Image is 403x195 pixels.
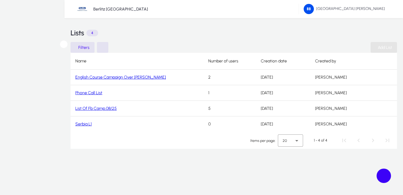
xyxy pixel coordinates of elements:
[310,101,365,116] td: [PERSON_NAME]
[75,106,117,111] a: List Of Fb Camp.08/25
[256,85,311,101] td: [DATE]
[71,132,397,149] mat-paginator: Select page
[310,70,365,85] td: [PERSON_NAME]
[203,101,256,116] td: 5
[71,29,84,37] h3: Lists
[304,4,314,14] img: 168.png
[314,137,327,143] div: 1 - 4 of 4
[75,58,86,65] div: Name
[77,3,88,15] img: 34.jpg
[203,70,256,85] td: 2
[203,53,256,70] th: Number of users
[261,58,287,65] div: Creation date
[250,138,275,144] div: Items per page:
[378,45,392,50] span: Add List
[75,121,92,127] a: Serbia L1
[78,45,89,50] span: Filters
[256,116,311,132] td: [DATE]
[310,85,365,101] td: [PERSON_NAME]
[75,75,166,80] a: English Course Campaign Over [PERSON_NAME]
[86,30,98,36] p: 4
[256,70,311,85] td: [DATE]
[203,116,256,132] td: 0
[256,101,311,116] td: [DATE]
[310,53,365,70] th: Created by
[304,4,386,14] span: [GEOGRAPHIC_DATA] [PERSON_NAME]
[75,90,102,95] a: Phone Call List
[310,116,365,132] td: [PERSON_NAME]
[203,85,256,101] td: 1
[283,139,287,143] span: 20
[93,7,148,12] p: Berlitz [GEOGRAPHIC_DATA]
